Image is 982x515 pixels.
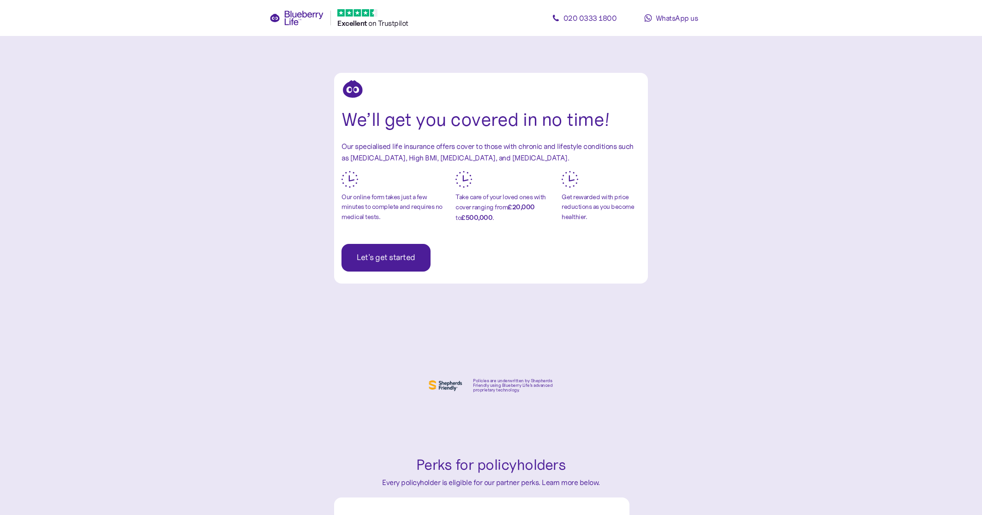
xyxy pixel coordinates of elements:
a: 020 0333 1800 [543,9,626,27]
div: Perks for policyholders [339,454,643,477]
div: Take care of your loved ones with cover ranging from to . [455,192,555,223]
div: Get rewarded with price reductions as you become healthier. [562,192,641,222]
div: We’ll get you covered in no time! [341,106,641,133]
div: Our online form takes just a few minutes to complete and requires no medical tests. [341,192,449,222]
div: Policies are underwritten by Shepherds Friendly using Blueberry Life’s advanced proprietary techn... [473,379,555,392]
span: WhatsApp us [656,13,698,23]
a: WhatsApp us [629,9,713,27]
span: Let's get started [357,244,415,271]
b: £500,000 [461,213,492,221]
img: Shephers Friendly [427,378,464,393]
span: Excellent ️ [337,19,368,28]
div: Our specialised life insurance offers cover to those with chronic and lifestyle conditions such a... [341,141,641,164]
div: Every policyholder is eligible for our partner perks. Learn more below. [339,477,643,488]
button: Let's get started [341,244,431,272]
span: 020 0333 1800 [563,13,617,23]
b: £20,000 [508,203,535,211]
span: on Trustpilot [368,18,408,28]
